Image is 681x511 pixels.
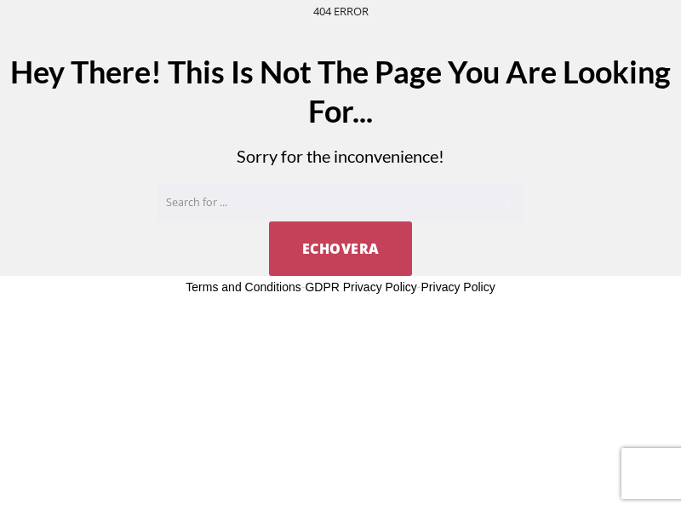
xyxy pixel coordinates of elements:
span: EchoVera [302,239,380,258]
small: 404 ERROR [313,3,369,19]
a: Terms and Conditions [186,280,300,294]
span: - [417,280,421,294]
a: Privacy Policy [421,280,495,294]
a: GDPR Privacy Policy [305,280,416,294]
span: - [301,280,306,294]
a: EchoVera [269,221,412,276]
input: Search for ... [157,183,524,221]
